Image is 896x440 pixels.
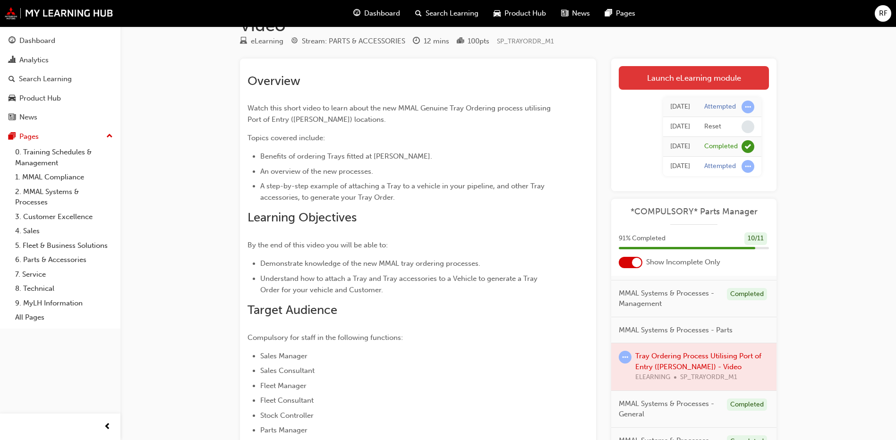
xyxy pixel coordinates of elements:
span: Sales Manager [260,352,307,360]
a: *COMPULSORY* Parts Manager [619,206,769,217]
button: Pages [4,128,117,145]
span: learningRecordVerb_NONE-icon [742,120,754,133]
span: Fleet Consultant [260,396,314,405]
a: News [4,109,117,126]
a: 2. MMAL Systems & Processes [11,185,117,210]
div: Completed [727,398,767,411]
span: search-icon [415,8,422,19]
span: An overview of the new processes. [260,167,373,176]
span: pages-icon [605,8,612,19]
span: Understand how to attach a Tray and Tray accessories to a Vehicle to generate a Tray Order for yo... [260,274,539,294]
div: Tue Mar 11 2025 14:42:22 GMT+1100 (Australian Eastern Daylight Time) [670,141,690,152]
span: Stock Controller [260,411,314,420]
div: Stream: PARTS & ACCESSORIES [302,36,405,47]
div: Type [240,35,283,47]
div: News [19,112,37,123]
span: car-icon [494,8,501,19]
a: 9. MyLH Information [11,296,117,311]
span: MMAL Systems & Processes - Parts [619,325,733,336]
span: guage-icon [353,8,360,19]
a: car-iconProduct Hub [486,4,554,23]
span: Parts Manager [260,426,307,434]
span: RF [879,8,887,19]
div: eLearning [251,36,283,47]
a: 7. Service [11,267,117,282]
div: Completed [704,142,738,151]
span: 91 % Completed [619,233,666,244]
div: Completed [727,288,767,301]
div: Reset [704,122,721,131]
span: Show Incomplete Only [646,257,720,268]
span: guage-icon [9,37,16,45]
span: Overview [247,74,300,88]
span: Pages [616,8,635,19]
a: Analytics [4,51,117,69]
a: guage-iconDashboard [346,4,408,23]
span: news-icon [9,113,16,122]
div: Stream [291,35,405,47]
div: Fri Aug 22 2025 09:13:26 GMT+1000 (Australian Eastern Standard Time) [670,102,690,112]
span: MMAL Systems & Processes - General [619,398,719,420]
a: 4. Sales [11,224,117,238]
span: clock-icon [413,37,420,46]
div: Pages [19,131,39,142]
span: car-icon [9,94,16,103]
a: 5. Fleet & Business Solutions [11,238,117,253]
div: 100 pts [468,36,489,47]
span: learningResourceType_ELEARNING-icon [240,37,247,46]
a: 8. Technical [11,281,117,296]
span: learningRecordVerb_ATTEMPT-icon [742,160,754,173]
div: Duration [413,35,449,47]
span: learningRecordVerb_COMPLETE-icon [742,140,754,153]
button: DashboardAnalyticsSearch LearningProduct HubNews [4,30,117,128]
a: search-iconSearch Learning [408,4,486,23]
span: Target Audience [247,303,337,317]
div: Dashboard [19,35,55,46]
div: 12 mins [424,36,449,47]
span: By the end of this video you will be able to: [247,241,388,249]
span: learningRecordVerb_ATTEMPT-icon [619,351,631,364]
span: Fleet Manager [260,381,307,390]
a: Search Learning [4,70,117,88]
span: up-icon [106,130,113,143]
div: Fri Aug 22 2025 09:13:24 GMT+1000 (Australian Eastern Standard Time) [670,121,690,132]
span: Sales Consultant [260,366,315,375]
span: Watch this short video to learn about the new MMAL Genuine Tray Ordering process utilising Port o... [247,104,553,124]
span: search-icon [9,75,15,84]
div: 10 / 11 [744,232,767,245]
span: pages-icon [9,133,16,141]
div: Search Learning [19,74,72,85]
img: mmal [5,7,113,19]
span: prev-icon [104,421,111,433]
span: chart-icon [9,56,16,65]
span: Product Hub [504,8,546,19]
a: news-iconNews [554,4,597,23]
span: Search Learning [426,8,478,19]
span: podium-icon [457,37,464,46]
a: pages-iconPages [597,4,643,23]
span: target-icon [291,37,298,46]
span: Benefits of ordering Trays fitted at [PERSON_NAME]. [260,152,432,161]
span: Demonstrate knowledge of the new MMAL tray ordering processes. [260,259,480,268]
a: 6. Parts & Accessories [11,253,117,267]
span: Topics covered include: [247,134,325,142]
span: MMAL Systems & Processes - Management [619,288,719,309]
span: Learning resource code [497,37,554,45]
div: Attempted [704,162,736,171]
a: Product Hub [4,90,117,107]
a: Dashboard [4,32,117,50]
a: All Pages [11,310,117,325]
div: Points [457,35,489,47]
a: 3. Customer Excellence [11,210,117,224]
span: Learning Objectives [247,210,357,225]
div: Attempted [704,102,736,111]
span: Dashboard [364,8,400,19]
span: learningRecordVerb_ATTEMPT-icon [742,101,754,113]
a: 1. MMAL Compliance [11,170,117,185]
span: News [572,8,590,19]
div: Analytics [19,55,49,66]
span: Compulsory for staff in the following functions: [247,333,403,342]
